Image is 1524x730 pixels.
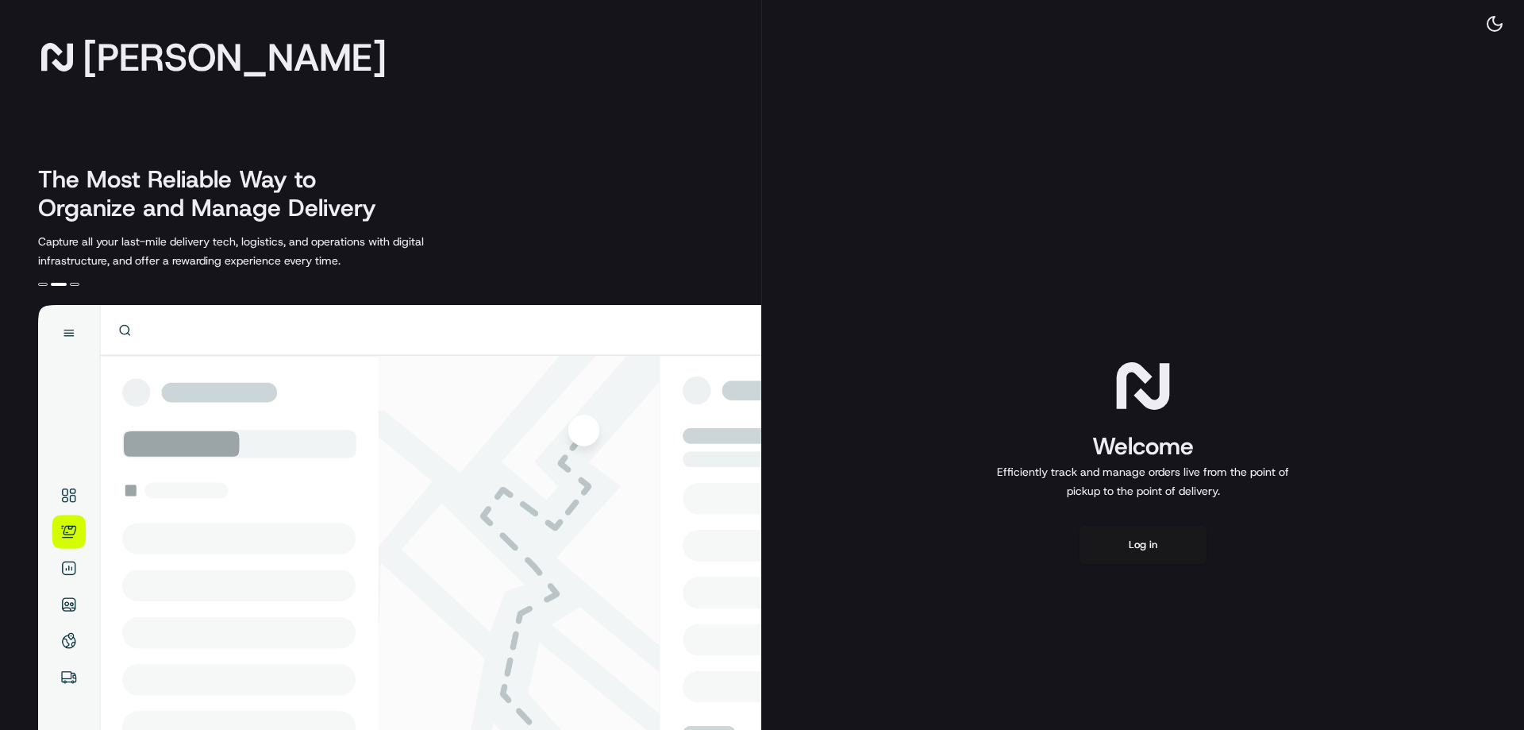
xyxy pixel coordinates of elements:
p: Efficiently track and manage orders live from the point of pickup to the point of delivery. [991,462,1295,500]
p: Capture all your last-mile delivery tech, logistics, and operations with digital infrastructure, ... [38,232,495,270]
span: [PERSON_NAME] [83,41,387,73]
h1: Welcome [991,431,1295,462]
button: Log in [1079,526,1206,564]
h2: The Most Reliable Way to Organize and Manage Delivery [38,165,394,222]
